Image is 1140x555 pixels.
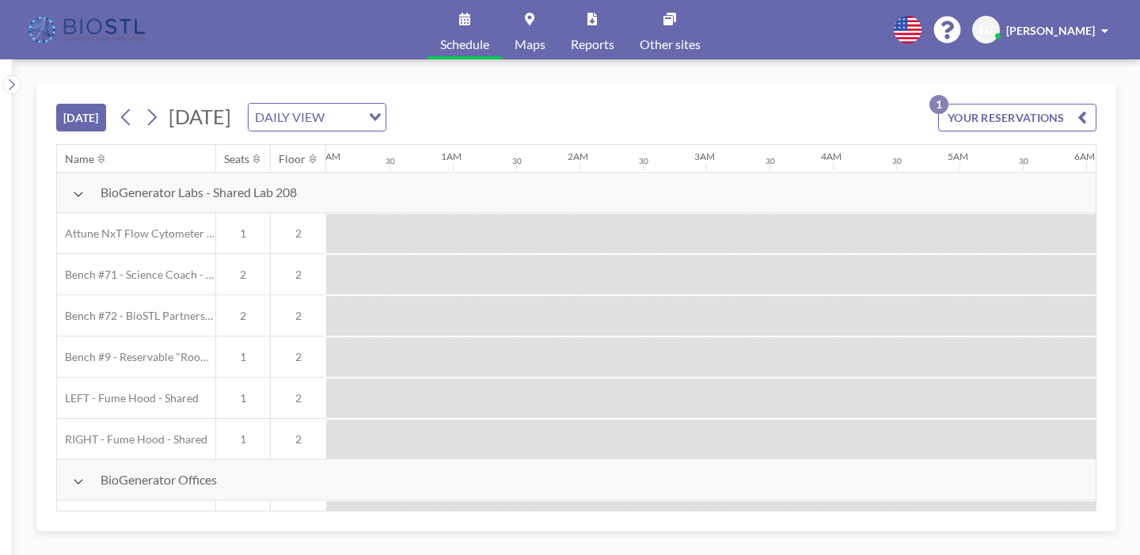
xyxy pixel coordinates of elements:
div: 6AM [1074,150,1095,162]
span: BioGenerator Labs - Shared Lab 208 [101,184,297,200]
div: 30 [512,156,522,166]
p: 1 [929,95,948,114]
input: Search for option [329,107,359,127]
div: 30 [386,156,395,166]
span: EG [979,23,994,37]
span: 1 [216,391,270,405]
div: 3AM [694,150,715,162]
button: YOUR RESERVATIONS1 [938,104,1096,131]
span: 2 [271,268,326,282]
div: Name [65,152,94,166]
div: Seats [224,152,249,166]
div: Search for option [249,104,386,131]
div: 4AM [821,150,842,162]
span: 1 [216,226,270,241]
span: 1 [216,350,270,364]
span: RIGHT - Fume Hood - Shared [57,432,207,447]
span: 2 [216,268,270,282]
span: [DATE] [169,105,231,128]
span: 2 [271,309,326,323]
span: Schedule [440,38,489,51]
span: 2 [216,309,270,323]
div: 30 [892,156,902,166]
span: Reports [571,38,614,51]
div: 1AM [441,150,462,162]
span: Bench #9 - Reservable "RoomZilla" Bench [57,350,215,364]
div: 12AM [314,150,340,162]
img: organization-logo [25,14,151,46]
span: BioGenerator Offices [101,472,217,488]
span: [PERSON_NAME] [1006,24,1095,37]
span: 2 [271,226,326,241]
div: 30 [639,156,648,166]
div: 30 [1019,156,1028,166]
span: LEFT - Fume Hood - Shared [57,391,199,405]
span: 2 [271,391,326,405]
span: DAILY VIEW [252,107,328,127]
span: 2 [271,350,326,364]
div: 5AM [948,150,968,162]
span: Attune NxT Flow Cytometer - Bench #25 [57,226,215,241]
span: Bench #72 - BioSTL Partnerships & Apprenticeships Bench [57,309,215,323]
span: 1 [216,432,270,447]
span: Maps [515,38,545,51]
span: Other sites [640,38,701,51]
div: 2AM [568,150,588,162]
span: Bench #71 - Science Coach - BioSTL Bench [57,268,215,282]
button: [DATE] [56,104,106,131]
div: 30 [766,156,775,166]
span: 2 [271,432,326,447]
div: Floor [279,152,306,166]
